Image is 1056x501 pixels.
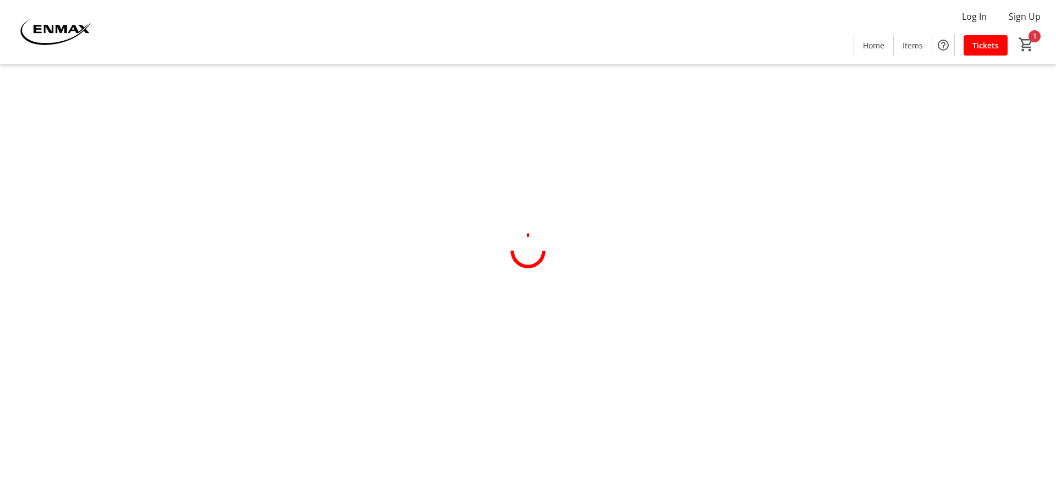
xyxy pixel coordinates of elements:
[1016,35,1036,54] button: Cart
[894,35,932,56] a: Items
[953,8,996,25] button: Log In
[1009,10,1041,23] span: Sign Up
[7,4,105,59] img: ENMAX 's Logo
[1000,8,1049,25] button: Sign Up
[962,10,987,23] span: Log In
[972,40,999,51] span: Tickets
[863,40,884,51] span: Home
[964,35,1008,56] a: Tickets
[903,40,923,51] span: Items
[854,35,893,56] a: Home
[932,34,954,56] button: Help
